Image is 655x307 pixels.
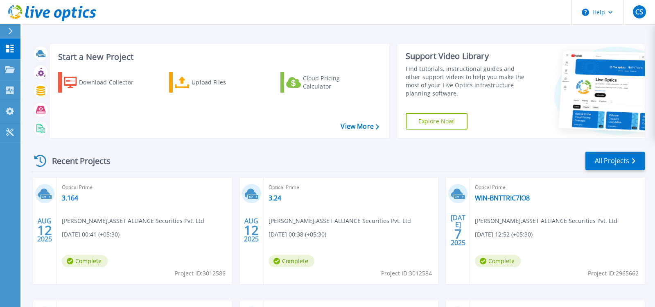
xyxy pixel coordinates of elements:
span: [PERSON_NAME] , ASSET ALLIANCE Securities Pvt. Ltd [62,216,204,225]
div: [DATE] 2025 [450,215,466,245]
div: Find tutorials, instructional guides and other support videos to help you make the most of your L... [406,65,530,98]
h3: Start a New Project [58,52,379,61]
a: Download Collector [58,72,149,93]
span: Project ID: 3012586 [175,269,226,278]
span: [DATE] 12:52 (+05:30) [475,230,533,239]
div: Support Video Library [406,51,530,61]
span: Optical Prime [269,183,434,192]
span: Complete [475,255,521,267]
span: Project ID: 2965662 [588,269,639,278]
span: 12 [37,227,52,234]
span: [PERSON_NAME] , ASSET ALLIANCE Securities Pvt. Ltd [269,216,411,225]
span: [DATE] 00:41 (+05:30) [62,230,120,239]
a: 3.164 [62,194,78,202]
div: Cloud Pricing Calculator [303,74,368,91]
div: AUG 2025 [244,215,259,245]
a: 3.24 [269,194,281,202]
span: Optical Prime [475,183,640,192]
span: CS [635,9,643,15]
div: Recent Projects [32,151,122,171]
span: Complete [269,255,314,267]
a: Explore Now! [406,113,468,130]
a: View More [341,123,379,130]
div: Upload Files [192,74,257,91]
div: AUG 2025 [37,215,52,245]
span: 7 [454,230,462,237]
a: Upload Files [169,72,260,93]
a: Cloud Pricing Calculator [280,72,372,93]
div: Download Collector [79,74,145,91]
span: [PERSON_NAME] , ASSET ALLIANCE Securities Pvt. Ltd [475,216,617,225]
span: Optical Prime [62,183,227,192]
a: All Projects [585,152,645,170]
span: 12 [244,227,259,234]
a: WIN-BNTTRIC7IO8 [475,194,530,202]
span: Complete [62,255,108,267]
span: [DATE] 00:38 (+05:30) [269,230,326,239]
span: Project ID: 3012584 [381,269,432,278]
